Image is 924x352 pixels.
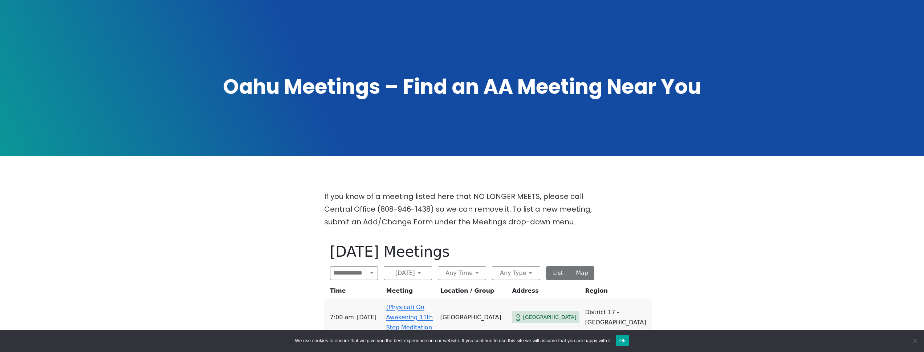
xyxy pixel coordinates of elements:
th: Address [509,286,582,299]
th: Region [582,286,652,299]
span: No [911,337,919,344]
button: Any Time [438,266,486,280]
button: Map [570,266,594,280]
span: We use cookies to ensure that we give you the best experience on our website. If you continue to ... [295,337,612,344]
td: District 17 - [GEOGRAPHIC_DATA] [582,299,652,336]
button: Any Type [492,266,540,280]
span: 7:00 AM [330,312,354,323]
a: (Physical) On Awakening 11th Step Meditation [386,304,433,331]
p: If you know of a meeting listed here that NO LONGER MEETS, please call Central Office (808-946-14... [324,190,600,228]
span: [DATE] [357,312,376,323]
th: Meeting [383,286,437,299]
button: [DATE] [384,266,432,280]
h1: [DATE] Meetings [330,243,594,260]
span: [GEOGRAPHIC_DATA] [523,313,576,322]
th: Time [324,286,383,299]
th: Location / Group [437,286,509,299]
input: Near Location [330,266,366,280]
button: List [546,266,570,280]
button: Near Location [366,266,378,280]
td: [GEOGRAPHIC_DATA] [437,299,509,336]
button: Ok [616,335,629,346]
h1: Oahu Meetings – Find an AA Meeting Near You [208,73,716,101]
